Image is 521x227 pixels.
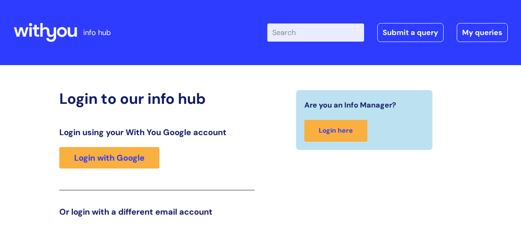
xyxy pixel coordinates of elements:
[59,147,159,168] a: Login with Google
[304,98,396,112] span: Are you an Info Manager?
[59,90,255,108] h2: Login to our info hub
[304,120,367,142] a: Login here
[267,23,364,42] input: Search
[377,23,444,42] a: Submit a query
[59,127,255,137] h3: Login using your With You Google account
[457,23,508,42] a: My queries
[83,26,111,39] p: info hub
[59,207,255,217] h3: Or login with a different email account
